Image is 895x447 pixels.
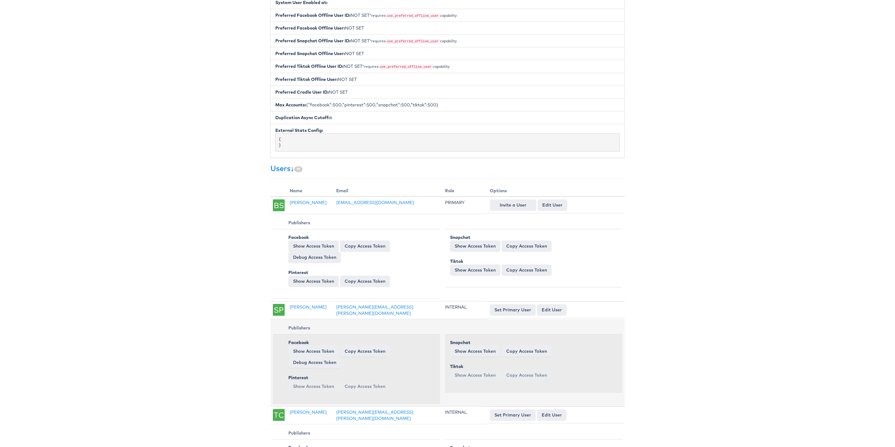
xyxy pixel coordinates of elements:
[270,111,625,124] li: 6
[538,199,567,211] a: Edit User
[336,200,414,205] a: [EMAIL_ADDRESS][DOMAIN_NAME]
[275,115,330,120] b: Duplication Async Cutoff:
[273,199,285,211] div: BS
[287,185,334,197] th: Name
[290,304,327,310] a: [PERSON_NAME]
[270,164,625,172] h3: ↓
[270,73,625,86] li: NOT SET
[275,89,329,95] b: Preferred Cradle User ID:
[270,86,625,99] li: NOT SET
[288,340,309,345] b: Facebook
[443,197,487,214] td: PRIMARY
[270,47,625,60] li: NOT SET
[275,102,306,108] b: Max Accounts:
[275,12,351,18] b: Preferred Facebook Offline User ID:
[288,252,341,263] a: Debug Access Token
[340,276,390,287] button: Copy Access Token
[340,346,390,357] button: Copy Access Token
[369,13,457,18] small: *requires capability
[270,9,625,22] li: NOT SET
[537,304,567,315] a: Edit User
[288,375,308,380] b: Pinterest
[275,38,351,44] b: Preferred Snapchat Offline User ID:
[450,240,500,252] button: Show Access Token
[502,240,552,252] button: Copy Access Token
[490,304,536,315] button: Set Primary User
[450,370,500,381] button: Show Access Token
[288,346,339,357] button: Show Access Token
[275,133,620,151] pre: { }
[290,200,327,205] a: [PERSON_NAME]
[270,34,625,47] li: NOT SET
[275,77,338,82] b: Preferred Tiktok Offline User:
[334,185,443,197] th: Email
[450,235,470,240] b: Snapchat
[336,409,413,421] a: [PERSON_NAME][EMAIL_ADDRESS][PERSON_NAME][DOMAIN_NAME]
[273,304,285,316] div: SP
[443,301,487,319] td: INTERNAL
[369,39,457,43] small: *requires capability
[288,381,339,392] button: Show Access Token
[336,304,413,316] a: [PERSON_NAME][EMAIL_ADDRESS][PERSON_NAME][DOMAIN_NAME]
[502,346,552,357] button: Copy Access Token
[275,128,323,133] b: External Stats Config:
[294,166,302,172] span: 19
[288,276,339,287] button: Show Access Token
[288,357,341,368] a: Debug Access Token
[490,199,536,211] button: Invite a User
[450,346,500,357] button: Show Access Token
[290,409,327,415] a: [PERSON_NAME]
[450,264,500,276] button: Show Access Token
[450,258,463,264] b: Tiktok
[502,370,552,381] button: Copy Access Token
[273,409,285,421] div: TC
[379,64,433,69] code: use_preferred_offline_user
[275,25,345,31] b: Preferred Facebook Offline User:
[273,427,440,440] th: Publishers
[288,270,308,275] b: Pinterest
[443,185,487,197] th: Role
[502,264,552,276] button: Copy Access Token
[275,51,345,56] b: Preferred Snapchat Offline User:
[273,217,440,229] th: Publishers
[270,21,625,35] li: NOT SET
[443,407,487,424] td: INTERNAL
[340,381,390,392] button: Copy Access Token
[288,235,309,240] b: Facebook
[270,60,625,73] li: NOT SET
[273,322,440,334] th: Publishers
[450,340,470,345] b: Snapchat
[288,240,339,252] button: Show Access Token
[362,64,450,69] small: *requires capability
[340,240,390,252] button: Copy Access Token
[450,364,463,369] b: Tiktok
[490,409,536,421] button: Set Primary User
[386,13,440,18] code: use_preferred_offline_user
[275,63,343,69] b: Preferred Tiktok Offline User ID:
[487,185,625,197] th: Options
[537,409,567,421] a: Edit User
[270,98,625,111] li: {"facebook":500,"pinterest":500,"snapchat":500,"tiktok":500}
[386,39,440,44] code: use_preferred_offline_user
[270,164,291,173] a: Users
